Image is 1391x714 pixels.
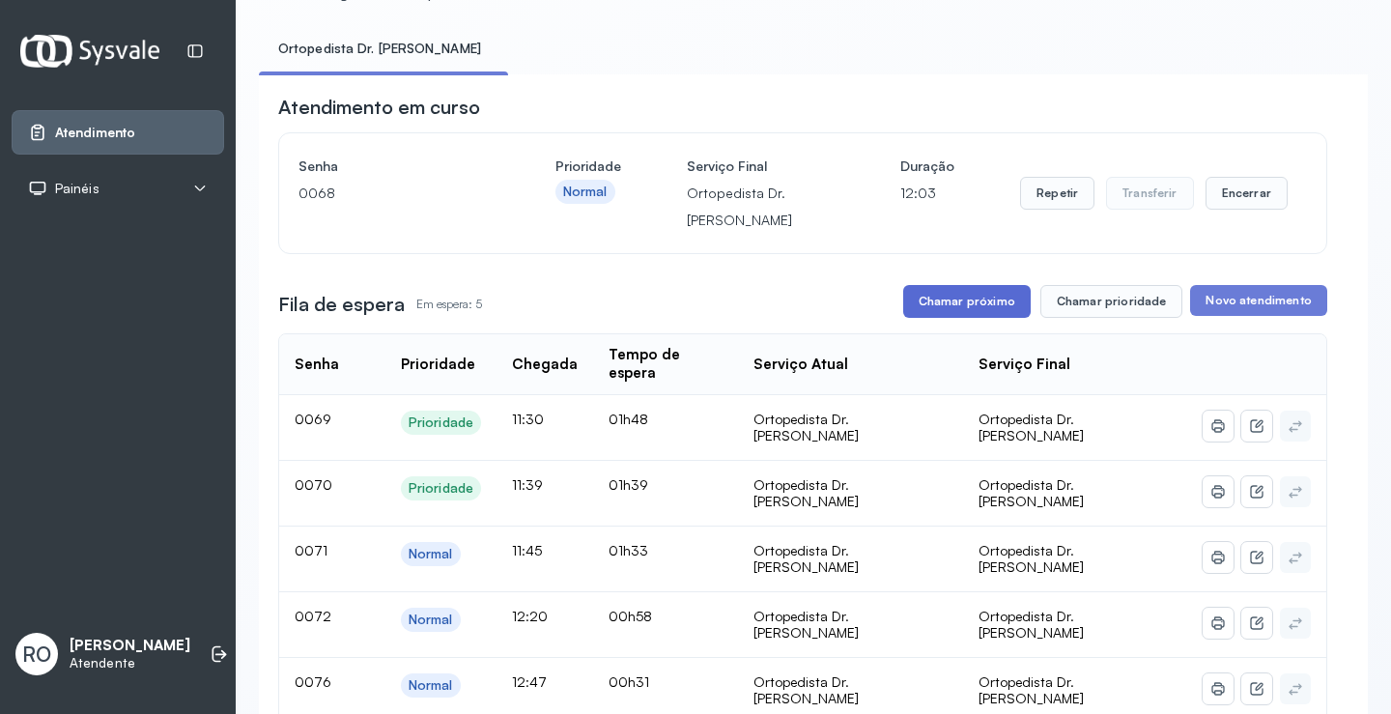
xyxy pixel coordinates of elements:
div: Ortopedista Dr. [PERSON_NAME] [753,411,947,444]
div: Prioridade [401,356,475,374]
div: Prioridade [409,480,473,497]
span: 0070 [295,476,332,493]
span: Atendimento [55,125,135,141]
button: Chamar próximo [903,285,1031,318]
p: Ortopedista Dr. [PERSON_NAME] [687,180,835,234]
span: Ortopedista Dr. [PERSON_NAME] [979,608,1084,642]
span: 0069 [295,411,331,427]
span: Ortopedista Dr. [PERSON_NAME] [979,542,1084,576]
span: Painéis [55,181,99,197]
h4: Duração [900,153,954,180]
div: Ortopedista Dr. [PERSON_NAME] [753,542,947,576]
div: Ortopedista Dr. [PERSON_NAME] [753,476,947,510]
div: Normal [409,546,453,562]
button: Repetir [1020,177,1094,210]
p: Em espera: 5 [416,291,482,318]
div: Ortopedista Dr. [PERSON_NAME] [753,673,947,707]
span: 0071 [295,542,327,558]
a: Atendimento [28,123,208,142]
button: Novo atendimento [1190,285,1326,316]
div: Normal [409,612,453,628]
div: Normal [563,184,608,200]
span: 01h39 [609,476,648,493]
button: Encerrar [1206,177,1288,210]
span: 11:39 [512,476,543,493]
h4: Serviço Final [687,153,835,180]
img: Logotipo do estabelecimento [20,35,159,67]
span: Ortopedista Dr. [PERSON_NAME] [979,411,1084,444]
div: Senha [295,356,339,374]
p: [PERSON_NAME] [70,637,190,655]
div: Prioridade [409,414,473,431]
p: Atendente [70,655,190,671]
span: 00h58 [609,608,652,624]
button: Transferir [1106,177,1194,210]
span: 12:47 [512,673,547,690]
span: 11:30 [512,411,544,427]
div: Serviço Final [979,356,1070,374]
h3: Fila de espera [278,291,405,318]
span: 0076 [295,673,331,690]
div: Normal [409,677,453,694]
p: 12:03 [900,180,954,207]
div: Ortopedista Dr. [PERSON_NAME] [753,608,947,642]
span: 01h48 [609,411,648,427]
button: Chamar prioridade [1040,285,1183,318]
p: 0068 [298,180,490,207]
span: 0072 [295,608,331,624]
span: 12:20 [512,608,548,624]
span: Ortopedista Dr. [PERSON_NAME] [979,673,1084,707]
span: 00h31 [609,673,649,690]
div: Serviço Atual [753,356,848,374]
div: Tempo de espera [609,346,723,383]
span: Ortopedista Dr. [PERSON_NAME] [979,476,1084,510]
a: Ortopedista Dr. [PERSON_NAME] [259,33,500,65]
div: Chegada [512,356,578,374]
span: 01h33 [609,542,648,558]
h4: Senha [298,153,490,180]
span: 11:45 [512,542,542,558]
h3: Atendimento em curso [278,94,480,121]
h4: Prioridade [555,153,621,180]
